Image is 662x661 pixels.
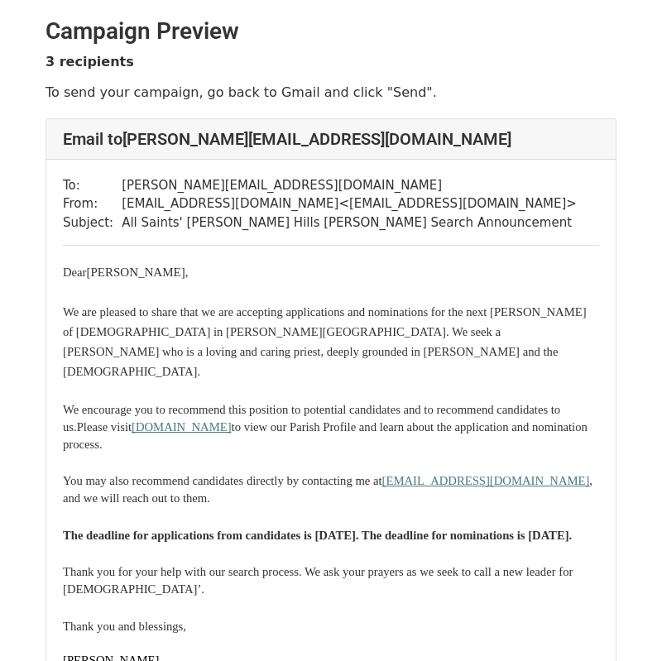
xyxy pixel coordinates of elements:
[63,194,122,213] td: From:
[63,474,382,487] span: You may also recommend candidates directly by contacting me at
[63,266,86,279] span: Dear
[122,176,577,195] td: [PERSON_NAME][EMAIL_ADDRESS][DOMAIN_NAME]
[63,176,122,195] td: To:
[46,17,616,46] h2: Campaign Preview
[63,403,564,433] span: We encourage you to recommend this position to potential candidates and to recommend candidates t...
[579,582,662,661] iframe: Chat Widget
[122,194,577,213] td: [EMAIL_ADDRESS][DOMAIN_NAME] < [EMAIL_ADDRESS][DOMAIN_NAME] >
[63,420,590,451] span: to view our Parish Profile and learn about the application and nomination process.
[63,529,572,542] span: The deadline for applications from candidates is [DATE]. The deadline for nominations is [DATE].
[122,213,577,232] td: All Saints' [PERSON_NAME] Hills [PERSON_NAME] Search Announcement
[63,565,576,596] span: Thank you for your help with our search process. We ask your prayers as we seek to call a new lea...
[86,266,185,279] font: [PERSON_NAME]
[132,420,232,433] span: [DOMAIN_NAME]
[77,420,132,433] span: Please visit
[46,84,616,101] p: To send your campaign, go back to Gmail and click "Send".
[63,129,599,149] h4: Email to [PERSON_NAME][EMAIL_ADDRESS][DOMAIN_NAME]
[132,419,232,434] a: [DOMAIN_NAME]
[63,620,186,633] span: Thank you and blessings,
[185,266,189,279] span: ,
[382,474,590,487] span: [EMAIL_ADDRESS][DOMAIN_NAME]
[382,472,590,488] a: [EMAIL_ADDRESS][DOMAIN_NAME]
[46,54,134,69] strong: 3 recipients
[63,474,596,505] span: , and we will reach out to them.
[63,305,589,378] span: We are pleased to share that we are accepting applications and nominations for the next [PERSON_N...
[63,213,122,232] td: Subject:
